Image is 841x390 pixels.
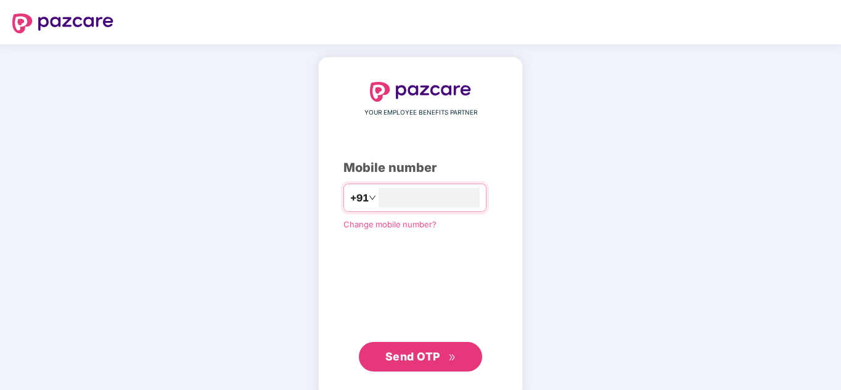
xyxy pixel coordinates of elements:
span: YOUR EMPLOYEE BENEFITS PARTNER [364,108,477,118]
button: Send OTPdouble-right [359,342,482,372]
a: Change mobile number? [343,219,437,229]
img: logo [370,82,471,102]
span: double-right [448,354,456,362]
span: down [369,194,376,201]
div: Mobile number [343,158,498,177]
img: logo [12,14,113,33]
span: +91 [350,190,369,206]
span: Send OTP [385,350,440,363]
